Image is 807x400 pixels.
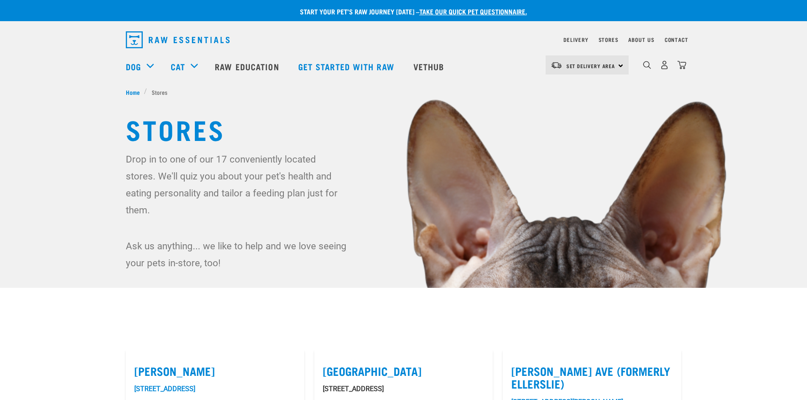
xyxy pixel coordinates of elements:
a: Home [126,88,144,97]
img: home-icon@2x.png [677,61,686,69]
nav: dropdown navigation [119,28,688,52]
a: take our quick pet questionnaire. [419,9,527,13]
img: user.png [660,61,669,69]
a: About Us [628,38,654,41]
a: Cat [171,60,185,73]
a: [STREET_ADDRESS] [134,385,195,393]
span: Home [126,88,140,97]
p: [STREET_ADDRESS] [323,384,484,394]
a: Stores [599,38,618,41]
a: Contact [665,38,688,41]
label: [PERSON_NAME] [134,364,296,378]
label: [GEOGRAPHIC_DATA] [323,364,484,378]
nav: breadcrumbs [126,88,682,97]
a: Vethub [405,50,455,83]
p: Drop in to one of our 17 conveniently located stores. We'll quiz you about your pet's health and ... [126,151,348,218]
img: home-icon-1@2x.png [643,61,651,69]
a: Get started with Raw [290,50,405,83]
img: Raw Essentials Logo [126,31,230,48]
a: Delivery [563,38,588,41]
label: [PERSON_NAME] Ave (Formerly Ellerslie) [511,364,673,390]
span: Set Delivery Area [566,64,616,67]
a: Raw Education [206,50,289,83]
a: Dog [126,60,141,73]
p: Ask us anything... we like to help and we love seeing your pets in-store, too! [126,237,348,271]
h1: Stores [126,113,682,144]
img: van-moving.png [551,61,562,69]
